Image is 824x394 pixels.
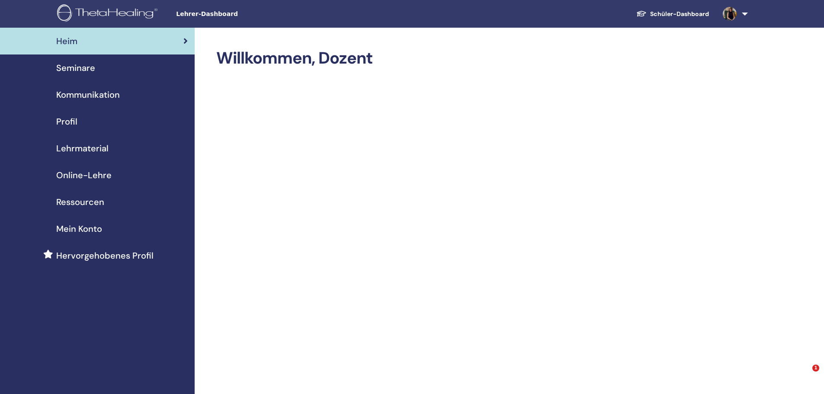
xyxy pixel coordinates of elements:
[176,10,306,19] span: Lehrer-Dashboard
[795,365,815,385] iframe: Intercom live chat
[56,35,77,48] span: Heim
[812,365,819,372] span: 1
[629,6,716,22] a: Schüler-Dashboard
[723,7,737,21] img: default.jpg
[56,142,109,155] span: Lehrmaterial
[56,61,95,74] span: Seminare
[56,88,120,101] span: Kommunikation
[56,115,77,128] span: Profil
[636,10,647,17] img: graduation-cap-white.svg
[216,48,735,68] h2: Willkommen, Dozent
[56,169,112,182] span: Online-Lehre
[56,222,102,235] span: Mein Konto
[57,4,160,24] img: logo.png
[56,249,154,262] span: Hervorgehobenes Profil
[56,195,104,208] span: Ressourcen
